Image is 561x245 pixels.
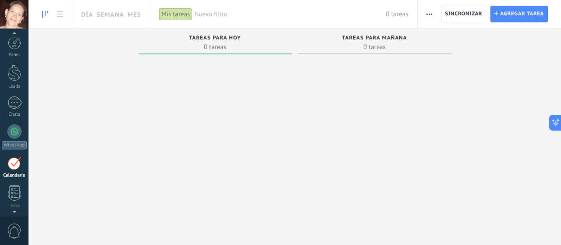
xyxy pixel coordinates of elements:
[2,84,27,89] div: Leads
[302,43,447,51] span: 0 tareas
[143,43,288,51] span: 0 tareas
[38,6,53,23] a: To-do line
[2,173,27,178] div: Calendario
[2,141,27,149] div: WhatsApp
[490,6,548,22] button: Agregar tarea
[189,35,241,41] span: Tareas para hoy
[143,35,288,43] div: Tareas para hoy
[194,10,386,18] span: Nuevo filtro
[2,112,27,117] div: Chats
[445,11,483,17] span: Sincronizar
[159,8,192,21] div: Mis tareas
[500,6,544,22] span: Agregar tarea
[423,6,436,22] button: Más
[302,35,447,43] div: Tareas para mañana
[342,35,407,41] span: Tareas para mañana
[386,10,408,18] span: 0 tareas
[53,6,67,23] a: To-do list
[2,52,27,58] div: Panel
[441,6,486,22] button: Sincronizar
